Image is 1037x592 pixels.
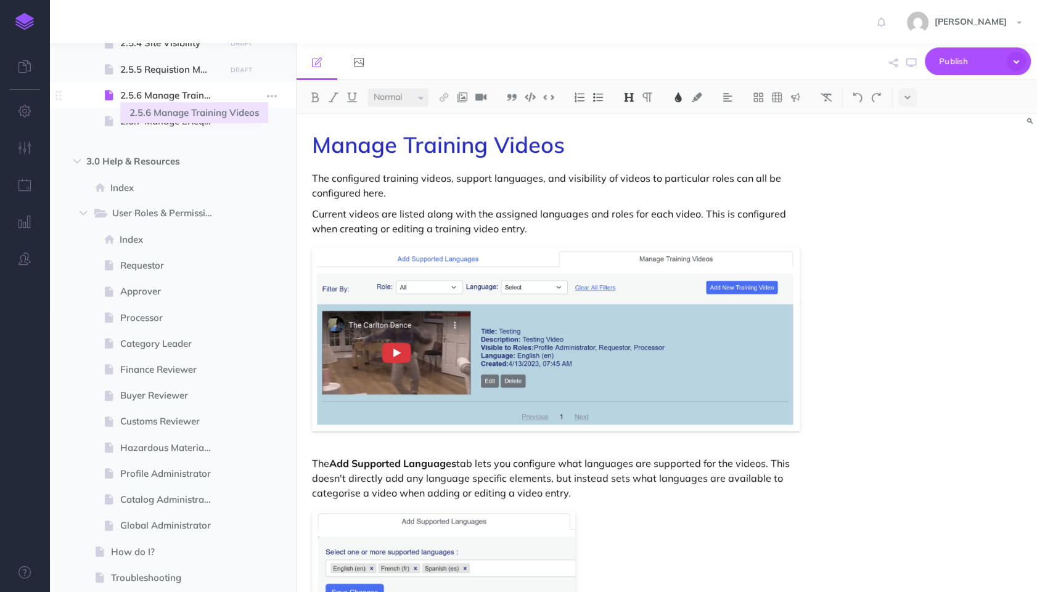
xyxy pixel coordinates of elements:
span: 2.5.4 Site Visibility [120,36,222,51]
span: 2.5.7 Manage ERequest Upload Template [120,114,222,129]
span: Requestor [120,258,222,273]
span: Catalog Administrator [120,492,222,507]
button: DRAFT [226,36,256,51]
button: DRAFT [226,63,256,77]
img: Headings dropdown button [623,92,634,102]
span: Category Leader [120,336,222,351]
p: Current videos are listed along with the assigned languages and roles for each video. This is con... [312,206,800,236]
span: Approver [120,284,222,299]
button: Publish [925,47,1031,75]
small: DRAFT [231,66,252,74]
img: eIwSTqinj2hmhF4Ekdhm.png [312,247,800,431]
strong: Add Supported Languages [329,457,456,469]
span: Publish [939,52,1001,71]
small: DRAFT [231,39,252,47]
img: Inline code button [543,92,554,102]
span: 2.5.5 Requistion Maintenance [120,62,222,77]
img: Add image button [457,92,468,102]
img: Undo [852,92,863,102]
img: Paragraph button [642,92,653,102]
span: Finance Reviewer [120,362,222,377]
p: The configured training videos, support languages, and visibility of videos to particular roles c... [312,171,800,200]
span: Manage Training Videos [312,131,565,158]
img: Redo [871,92,882,102]
img: Underline button [346,92,358,102]
span: Processor [120,310,222,325]
img: Unordered list button [592,92,604,102]
img: Bold button [309,92,321,102]
span: 2.5.6 Manage Training Videos [120,88,222,103]
img: logo-mark.svg [15,13,34,30]
img: Code block button [525,92,536,102]
span: Hazardous Material Rewiewer [120,440,222,455]
img: Text color button [673,92,684,102]
span: User Roles & Permissions [112,206,223,222]
span: Profile Administrator [120,466,222,481]
img: Alignment dropdown menu button [722,92,733,102]
img: Add video button [475,92,486,102]
span: Global Administrator [120,518,222,533]
img: Callout dropdown menu button [790,92,801,102]
img: Ordered list button [574,92,585,102]
span: Index [120,232,222,247]
span: Index [110,180,222,195]
span: Buyer Reviewer [120,388,222,403]
img: Blockquote button [506,92,517,102]
span: Troubleshooting [111,570,222,585]
img: Italic button [328,92,339,102]
img: Create table button [771,92,782,102]
img: 743f3ee6f9f80ed2ad13fd650e81ed88.jpg [907,12,928,33]
span: How do I? [111,545,222,559]
p: The tab lets you configure what languages are supported for the videos. This doesn't directly add... [312,456,800,500]
img: Link button [438,92,449,102]
span: [PERSON_NAME] [928,16,1013,27]
img: Text background color button [691,92,702,102]
span: Customs Reviewer [120,414,222,429]
img: Clear styles button [821,92,832,102]
span: 3.0 Help & Resources [86,154,207,169]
